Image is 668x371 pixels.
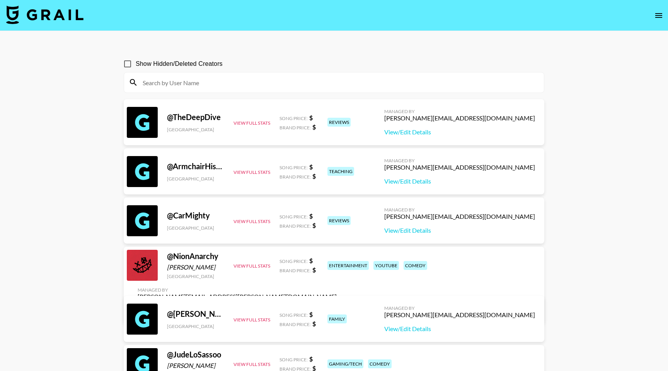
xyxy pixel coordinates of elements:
strong: $ [309,114,313,121]
strong: $ [312,266,316,273]
span: Song Price: [279,214,308,220]
div: teaching [327,167,354,176]
div: Managed By [384,108,535,114]
strong: $ [309,163,313,170]
span: Song Price: [279,115,308,121]
div: @ TheDeepDive [167,112,224,122]
span: Brand Price: [279,125,311,131]
div: family [327,314,347,323]
div: [PERSON_NAME] [167,263,224,271]
span: Brand Price: [279,321,311,327]
strong: $ [312,123,316,131]
strong: $ [309,212,313,220]
div: @ NionAnarchy [167,251,224,261]
div: [GEOGRAPHIC_DATA] [167,127,224,132]
div: [PERSON_NAME][EMAIL_ADDRESS][PERSON_NAME][DOMAIN_NAME] [138,293,337,301]
button: View Full Stats [233,218,270,224]
div: Managed By [384,207,535,213]
span: Show Hidden/Deleted Creators [136,59,223,69]
div: youtube [373,261,399,270]
a: View/Edit Details [384,128,535,136]
div: reviews [327,216,351,225]
span: Brand Price: [279,268,311,273]
div: @ ArmchairHistorian [167,161,224,171]
strong: $ [312,320,316,327]
div: comedy [404,261,427,270]
span: Song Price: [279,312,308,318]
span: Song Price: [279,357,308,362]
strong: $ [309,257,313,264]
img: Grail Talent [6,5,83,24]
div: [GEOGRAPHIC_DATA] [167,323,224,329]
button: View Full Stats [233,120,270,126]
strong: $ [312,222,316,229]
button: View Full Stats [233,169,270,175]
div: @ CarMighty [167,211,224,220]
div: Managed By [384,305,535,311]
input: Search by User Name [138,76,539,89]
div: @ JudeLoSassoo [167,350,224,359]
div: [PERSON_NAME][EMAIL_ADDRESS][DOMAIN_NAME] [384,311,535,319]
div: [PERSON_NAME] [167,362,224,369]
div: Managed By [384,158,535,163]
button: View Full Stats [233,361,270,367]
button: View Full Stats [233,263,270,269]
div: [PERSON_NAME][EMAIL_ADDRESS][DOMAIN_NAME] [384,213,535,220]
button: open drawer [651,8,666,23]
div: [GEOGRAPHIC_DATA] [167,176,224,182]
strong: $ [309,311,313,318]
span: Song Price: [279,165,308,170]
div: [PERSON_NAME][EMAIL_ADDRESS][DOMAIN_NAME] [384,114,535,122]
span: Brand Price: [279,174,311,180]
strong: $ [312,172,316,180]
div: @ [PERSON_NAME] [167,309,224,319]
div: gaming/tech [327,359,363,368]
strong: $ [309,355,313,362]
span: Brand Price: [279,223,311,229]
span: Song Price: [279,258,308,264]
div: Managed By [138,287,337,293]
div: [PERSON_NAME][EMAIL_ADDRESS][DOMAIN_NAME] [384,163,535,171]
div: [GEOGRAPHIC_DATA] [167,273,224,279]
div: [GEOGRAPHIC_DATA] [167,225,224,231]
a: View/Edit Details [384,325,535,333]
button: View Full Stats [233,317,270,323]
a: View/Edit Details [384,227,535,234]
div: entertainment [327,261,369,270]
a: View/Edit Details [384,177,535,185]
div: reviews [327,118,351,127]
div: comedy [368,359,392,368]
